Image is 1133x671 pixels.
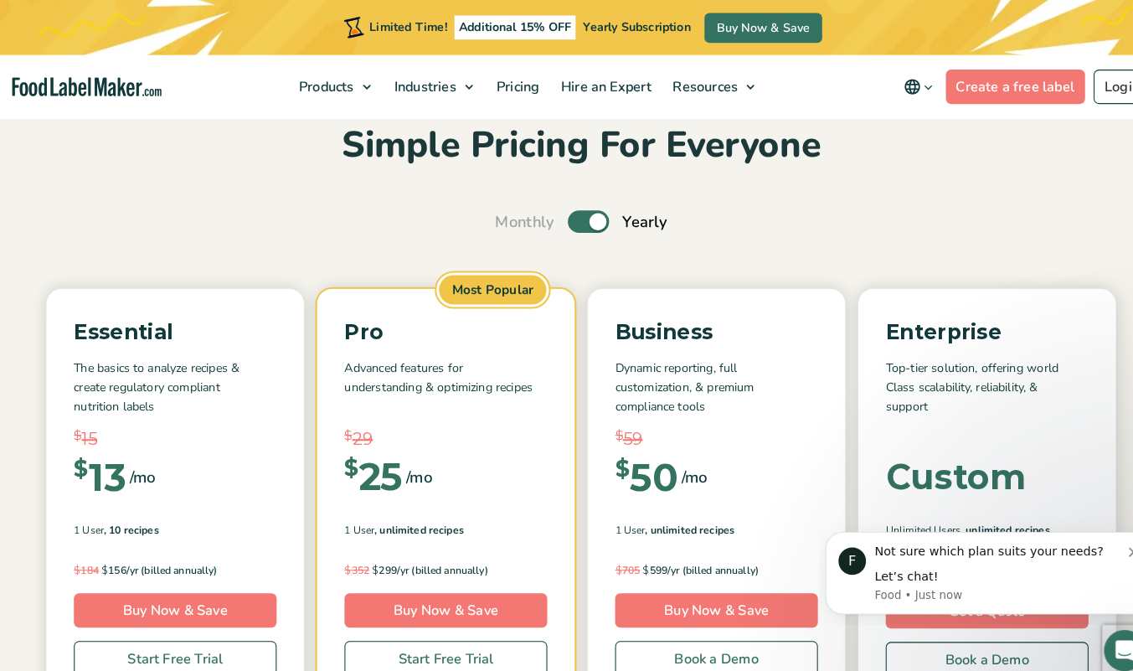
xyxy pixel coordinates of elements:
[425,266,535,300] span: Most Popular
[600,509,629,524] span: 1 User
[286,75,347,94] span: Products
[336,548,533,565] p: 299/yr (billed annually)
[600,350,797,406] p: Dynamic reporting, full customization, & premium compliance tools
[600,550,606,562] span: $
[537,54,641,116] a: Hire an Expert
[474,54,533,116] a: Pricing
[629,509,716,524] span: , Unlimited Recipes
[365,509,452,524] span: , Unlimited Recipes
[72,509,101,524] span: 1 User
[483,205,540,228] span: Monthly
[1066,68,1122,101] a: Login
[80,416,95,441] span: 15
[72,446,86,468] span: $
[1076,614,1116,654] iframe: Intercom live chat
[863,448,1000,482] div: Custom
[336,625,533,658] a: Start Free Trial
[600,548,797,565] p: 599/yr (billed annually)
[72,578,270,612] a: Buy Now & Save
[542,75,636,94] span: Hire an Expert
[646,54,744,116] a: Resources
[607,416,626,441] span: 59
[863,626,1061,659] a: Book a Demo
[336,308,533,340] p: Pro
[281,54,370,116] a: Products
[72,548,270,565] p: 156/yr (billed annually)
[336,578,533,612] a: Buy Now & Save
[607,205,651,228] span: Yearly
[569,18,673,34] span: Yearly Subscription
[600,578,797,612] a: Buy Now & Save
[922,68,1058,101] a: Create a free label
[443,15,561,39] span: Additional 15% OFF
[336,509,365,524] span: 1 User
[863,308,1061,340] p: Enterprise
[479,75,528,94] span: Pricing
[72,416,80,435] span: $
[600,416,607,435] span: $
[863,350,1061,406] p: Top-tier solution, offering world Class scalability, reliability, & support
[343,416,363,441] span: 29
[600,550,624,563] del: 705
[72,446,123,483] div: 13
[101,509,155,524] span: , 10 Recipes
[664,453,689,477] span: /mo
[72,550,96,563] del: 184
[336,446,350,467] span: $
[360,18,435,34] span: Limited Time!
[1110,614,1124,627] span: 1
[72,308,270,340] p: Essential
[336,550,360,563] del: 352
[336,416,343,435] span: $
[600,625,797,658] a: Book a Demo
[126,453,152,477] span: /mo
[651,75,721,94] span: Resources
[600,308,797,340] p: Business
[600,446,614,468] span: $
[99,550,106,562] span: $
[72,625,270,658] a: Start Free Trial
[336,446,393,483] div: 25
[554,205,594,227] label: Toggle
[72,350,270,406] p: The basics to analyze recipes & create regulatory compliant nutrition labels
[396,453,421,477] span: /mo
[687,13,801,42] a: Buy Now & Save
[336,350,533,406] p: Advanced features for understanding & optimizing recipes
[379,75,446,94] span: Industries
[13,119,1120,165] h2: Simple Pricing For Everyone
[626,550,633,562] span: $
[336,550,342,562] span: $
[72,550,79,562] span: $
[798,503,1133,609] iframe: Intercom notifications message
[374,54,470,116] a: Industries
[600,446,661,483] div: 50
[363,550,369,562] span: $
